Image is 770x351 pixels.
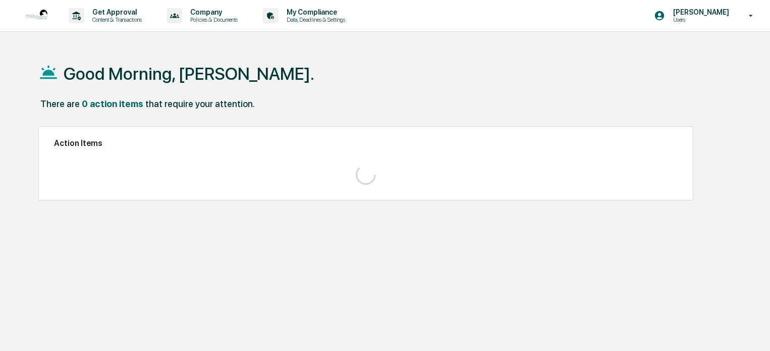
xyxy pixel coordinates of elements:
div: that require your attention. [145,98,255,109]
img: logo [24,4,48,28]
h1: Good Morning, [PERSON_NAME]. [64,64,314,84]
div: There are [40,98,80,109]
p: Content & Transactions [84,16,147,23]
p: Data, Deadlines & Settings [279,16,350,23]
h2: Action Items [54,138,678,148]
p: Policies & Documents [182,16,243,23]
p: [PERSON_NAME] [665,8,734,16]
p: Company [182,8,243,16]
div: 0 action items [82,98,143,109]
p: Users [665,16,734,23]
p: My Compliance [279,8,350,16]
p: Get Approval [84,8,147,16]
